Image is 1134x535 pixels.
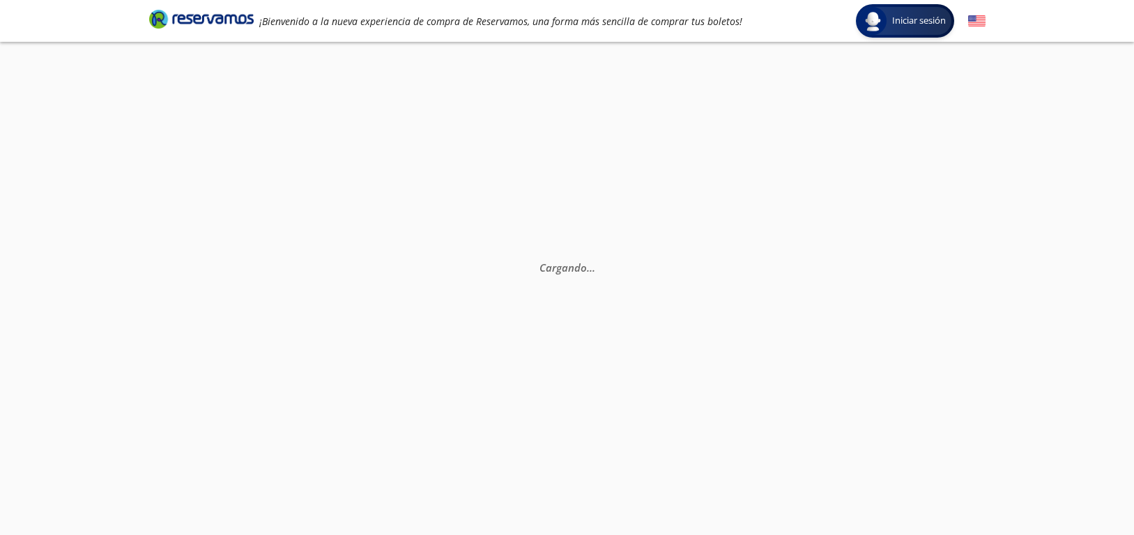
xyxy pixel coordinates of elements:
[539,261,595,274] em: Cargando
[587,261,590,274] span: .
[149,8,254,29] i: Brand Logo
[259,15,742,28] em: ¡Bienvenido a la nueva experiencia de compra de Reservamos, una forma más sencilla de comprar tus...
[590,261,592,274] span: .
[149,8,254,33] a: Brand Logo
[968,13,986,30] button: English
[887,14,951,28] span: Iniciar sesión
[592,261,595,274] span: .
